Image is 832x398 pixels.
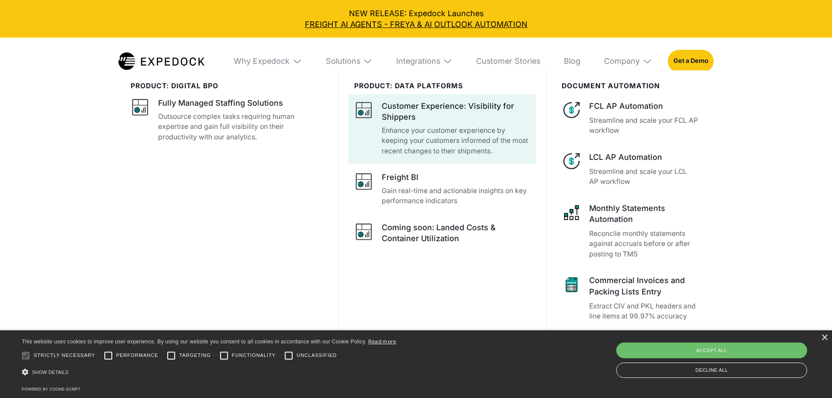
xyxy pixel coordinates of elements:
a: Customer Experience: Visibility for ShippersEnhance your customer experience by keeping your cust... [354,100,530,156]
div: Integrations [388,38,460,85]
span: Strictly necessary [34,352,95,359]
div: product: digital bpo [131,82,322,90]
p: Streamline and scale your FCL AP workflow [589,115,701,136]
p: Reconcile monthly statements against accruals before or after posting to TMS [589,228,701,260]
div: Customer Experience: Visibility for Shippers [382,100,530,122]
a: Fully Managed Staffing SolutionsOutsource complex tasks requiring human expertise and gain full v... [131,97,322,142]
div: Close [821,335,828,341]
p: Enhance your customer experience by keeping your customers informed of the most recent changes to... [382,125,530,156]
iframe: Chat Widget [788,356,832,398]
div: NEW RELEASE: Expedock Launches [8,8,824,30]
div: document automation [562,82,701,90]
a: Customer Stories [468,38,548,85]
p: Streamline and scale your LCL AP workflow [589,166,701,187]
p: Gain real-time and actionable insights on key performance indicators [382,186,530,206]
div: Company [604,56,640,66]
div: PRODUCT: data platforms [354,82,530,90]
div: Why Expedock [226,38,310,85]
a: FCL AP AutomationStreamline and scale your FCL AP workflow [562,100,701,136]
a: Coming soon: Landed Costs & Container Utilization [354,222,530,247]
div: Why Expedock [234,56,290,66]
span: Functionality [232,352,276,359]
p: Outsource complex tasks requiring human expertise and gain full visibility on their productivity ... [158,111,323,142]
a: Get a Demo [668,50,714,73]
a: Freight BIGain real-time and actionable insights on key performance indicators [354,172,530,206]
a: Monthly Statements AutomationReconcile monthly statements against accruals before or after postin... [562,203,701,260]
div: Fully Managed Staffing Solutions [158,97,283,108]
div: Show details [22,366,397,379]
span: Show details [32,370,69,375]
div: Monthly Statements Automation [589,203,701,225]
div: Solutions [326,56,360,66]
a: Commercial Invoices and Packing Lists EntryExtract CIV and PKL headers and line items at 99.97% a... [562,275,701,321]
a: Blog [556,38,588,85]
p: Extract CIV and PKL headers and line items at 99.97% accuracy [589,301,701,322]
div: Accept all [616,343,807,358]
div: Integrations [396,56,440,66]
div: Company [596,38,660,85]
a: FREIGHT AI AGENTS - FREYA & AI OUTLOOK AUTOMATION [8,19,824,30]
div: Decline all [616,363,807,378]
span: Targeting [179,352,211,359]
span: Performance [116,352,159,359]
div: Freight BI [382,172,418,183]
div: FCL AP Automation [589,100,701,111]
div: Coming soon: Landed Costs & Container Utilization [382,222,530,244]
a: LCL AP AutomationStreamline and scale your LCL AP workflow [562,152,701,187]
div: LCL AP Automation [589,152,701,163]
span: This website uses cookies to improve user experience. By using our website you consent to all coo... [22,339,366,345]
div: Solutions [318,38,380,85]
a: Powered by cookie-script [22,387,80,391]
span: Unclassified [297,352,337,359]
a: Read more [368,338,397,345]
div: Commercial Invoices and Packing Lists Entry [589,275,701,297]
